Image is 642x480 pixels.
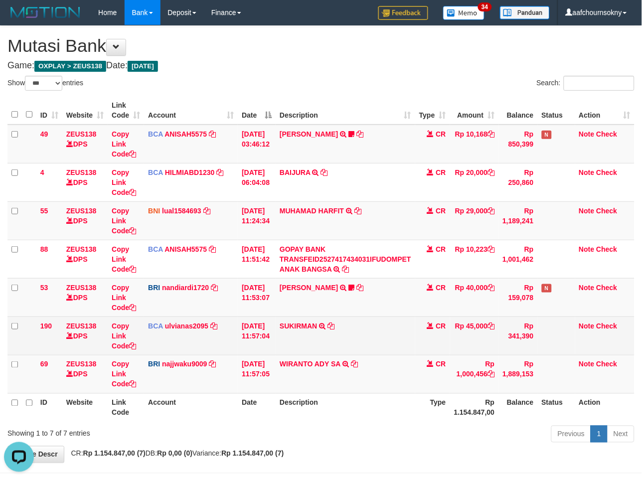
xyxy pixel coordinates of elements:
[597,168,618,176] a: Check
[579,168,595,176] a: Note
[164,130,207,138] a: ANISAH5575
[148,322,163,330] span: BCA
[499,240,538,278] td: Rp 1,001,462
[356,130,363,138] a: Copy INA PAUJANAH to clipboard
[415,96,450,125] th: Type: activate to sort column ascending
[203,207,210,215] a: Copy lual1584693 to clipboard
[112,130,136,158] a: Copy Link Code
[66,284,97,292] a: ZEUS138
[276,96,415,125] th: Description: activate to sort column ascending
[450,355,499,393] td: Rp 1,000,456
[40,322,52,330] span: 190
[34,61,106,72] span: OXPLAY > ZEUS138
[436,322,446,330] span: CR
[40,207,48,215] span: 55
[575,96,635,125] th: Action: activate to sort column ascending
[450,317,499,355] td: Rp 45,000
[499,201,538,240] td: Rp 1,189,241
[162,207,201,215] a: lual1584693
[40,284,48,292] span: 53
[607,426,635,443] a: Next
[499,317,538,355] td: Rp 341,390
[280,360,340,368] a: WIRANTO ADY SA
[450,393,499,422] th: Rp 1.154.847,00
[112,245,136,273] a: Copy Link Code
[112,360,136,388] a: Copy Link Code
[238,96,276,125] th: Date: activate to sort column descending
[280,322,317,330] a: SUKIRMAN
[321,168,328,176] a: Copy BAIJURA to clipboard
[238,201,276,240] td: [DATE] 11:24:34
[62,163,108,201] td: DPS
[7,61,635,71] h4: Game: Date:
[499,355,538,393] td: Rp 1,889,153
[450,96,499,125] th: Amount: activate to sort column ascending
[597,284,618,292] a: Check
[25,76,62,91] select: Showentries
[62,278,108,317] td: DPS
[164,245,207,253] a: ANISAH5575
[499,125,538,163] td: Rp 850,399
[579,322,595,330] a: Note
[148,168,163,176] span: BCA
[356,284,363,292] a: Copy BASILIUS CHARL to clipboard
[148,284,160,292] span: BRI
[280,245,411,273] a: GOPAY BANK TRANSFEID2527417434031IFUDOMPET ANAK BANGSA
[579,360,595,368] a: Note
[238,355,276,393] td: [DATE] 11:57:05
[66,130,97,138] a: ZEUS138
[551,426,591,443] a: Previous
[488,245,495,253] a: Copy Rp 10,223 to clipboard
[62,317,108,355] td: DPS
[436,130,446,138] span: CR
[66,322,97,330] a: ZEUS138
[209,245,216,253] a: Copy ANISAH5575 to clipboard
[62,393,108,422] th: Website
[238,393,276,422] th: Date
[112,284,136,312] a: Copy Link Code
[443,6,485,20] img: Button%20Memo.svg
[351,360,358,368] a: Copy WIRANTO ADY SA to clipboard
[165,168,215,176] a: HILMIABD1230
[499,96,538,125] th: Balance
[7,76,83,91] label: Show entries
[66,207,97,215] a: ZEUS138
[162,360,207,368] a: najjwaku9009
[112,168,136,196] a: Copy Link Code
[478,2,491,11] span: 34
[488,207,495,215] a: Copy Rp 29,000 to clipboard
[40,360,48,368] span: 69
[499,393,538,422] th: Balance
[128,61,158,72] span: [DATE]
[499,278,538,317] td: Rp 159,078
[542,131,552,139] span: Has Note
[280,168,311,176] a: BAIJURA
[238,278,276,317] td: [DATE] 11:53:07
[488,130,495,138] a: Copy Rp 10,168 to clipboard
[280,207,344,215] a: MUHAMAD HARFIT
[7,5,83,20] img: MOTION_logo.png
[488,370,495,378] a: Copy Rp 1,000,456 to clipboard
[450,240,499,278] td: Rp 10,223
[488,284,495,292] a: Copy Rp 40,000 to clipboard
[112,322,136,350] a: Copy Link Code
[238,125,276,163] td: [DATE] 03:46:12
[597,360,618,368] a: Check
[354,207,361,215] a: Copy MUHAMAD HARFIT to clipboard
[211,284,218,292] a: Copy nandiardi1720 to clipboard
[62,355,108,393] td: DPS
[4,4,34,34] button: Open LiveChat chat widget
[66,168,97,176] a: ZEUS138
[157,450,192,458] strong: Rp 0,00 (0)
[66,450,284,458] span: CR: DB: Variance:
[538,393,575,422] th: Status
[108,393,144,422] th: Link Code
[597,130,618,138] a: Check
[327,322,334,330] a: Copy SUKIRMAN to clipboard
[62,240,108,278] td: DPS
[450,163,499,201] td: Rp 20,000
[238,317,276,355] td: [DATE] 11:57:04
[436,284,446,292] span: CR
[597,207,618,215] a: Check
[162,284,209,292] a: nandiardi1720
